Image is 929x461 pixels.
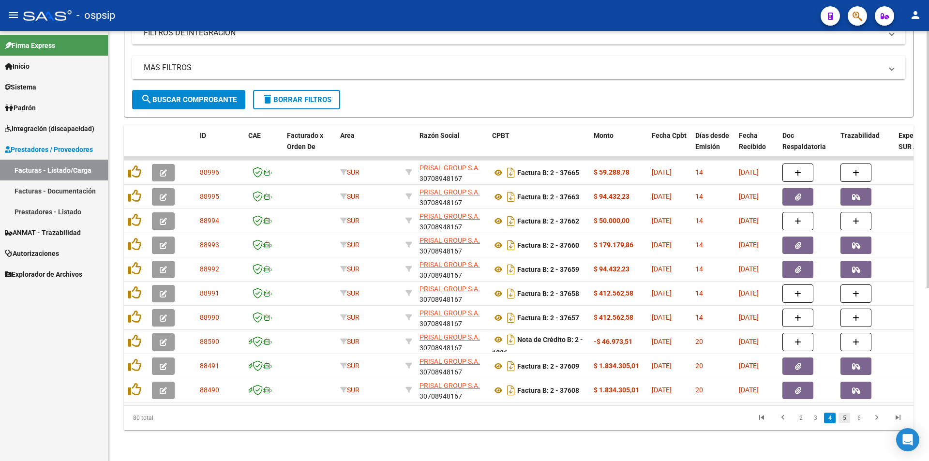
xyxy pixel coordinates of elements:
span: [DATE] [739,217,759,224]
span: PRISAL GROUP S.A. [420,333,480,341]
strong: -$ 46.973,51 [594,338,632,345]
span: Razón Social [420,132,460,139]
mat-panel-title: MAS FILTROS [144,62,882,73]
span: 88991 [200,289,219,297]
span: [DATE] [652,193,672,200]
span: Buscar Comprobante [141,95,237,104]
mat-expansion-panel-header: MAS FILTROS [132,56,905,79]
span: 88996 [200,168,219,176]
span: 88994 [200,217,219,224]
span: Area [340,132,355,139]
li: page 4 [823,410,837,426]
span: PRISAL GROUP S.A. [420,188,480,196]
div: 30708948167 [420,308,484,328]
span: Sistema [5,82,36,92]
span: Inicio [5,61,30,72]
span: SUR [340,168,360,176]
strong: Factura B: 2 - 37658 [517,290,579,297]
span: Explorador de Archivos [5,269,82,280]
strong: Factura B: 2 - 37608 [517,387,579,394]
div: Open Intercom Messenger [896,428,919,451]
span: [DATE] [652,313,672,321]
span: PRISAL GROUP S.A. [420,382,480,389]
span: PRISAL GROUP S.A. [420,237,480,244]
div: 30708948167 [420,332,484,352]
li: page 3 [808,410,823,426]
span: 88995 [200,193,219,200]
span: 14 [695,241,703,249]
i: Descargar documento [505,332,517,347]
div: 30708948167 [420,283,484,304]
strong: $ 412.562,58 [594,313,633,321]
div: 30708948167 [420,356,484,376]
span: Días desde Emisión [695,132,729,150]
mat-icon: search [141,93,152,105]
span: [DATE] [652,362,672,370]
span: SUR [340,241,360,249]
span: SUR [340,265,360,273]
span: [DATE] [652,217,672,224]
span: 88490 [200,386,219,394]
a: go to previous page [774,413,792,423]
span: [DATE] [739,338,759,345]
strong: $ 179.179,86 [594,241,633,249]
span: CPBT [492,132,509,139]
span: SUR [340,289,360,297]
span: 88992 [200,265,219,273]
span: Monto [594,132,614,139]
span: [DATE] [739,289,759,297]
mat-icon: person [910,9,921,21]
datatable-header-cell: Días desde Emisión [691,125,735,168]
div: 80 total [124,406,280,430]
strong: $ 1.834.305,01 [594,386,639,394]
span: ID [200,132,206,139]
datatable-header-cell: CAE [244,125,283,168]
span: [DATE] [652,289,672,297]
datatable-header-cell: Doc Respaldatoria [779,125,837,168]
span: PRISAL GROUP S.A. [420,309,480,317]
div: 30708948167 [420,211,484,231]
span: PRISAL GROUP S.A. [420,357,480,365]
datatable-header-cell: Fecha Cpbt [648,125,691,168]
i: Descargar documento [505,310,517,326]
i: Descargar documento [505,238,517,253]
span: Integración (discapacidad) [5,123,94,134]
div: 30708948167 [420,259,484,280]
span: SUR [340,313,360,321]
strong: $ 59.288,78 [594,168,629,176]
span: PRISAL GROUP S.A. [420,261,480,268]
strong: $ 94.432,23 [594,265,629,273]
span: SUR [340,362,360,370]
span: Prestadores / Proveedores [5,144,93,155]
datatable-header-cell: ID [196,125,244,168]
span: [DATE] [652,338,672,345]
datatable-header-cell: Monto [590,125,648,168]
span: 88590 [200,338,219,345]
i: Descargar documento [505,358,517,374]
a: 3 [809,413,821,423]
strong: Factura B: 2 - 37665 [517,169,579,177]
a: go to next page [868,413,886,423]
i: Descargar documento [505,213,517,229]
a: 6 [853,413,865,423]
strong: Factura B: 2 - 37609 [517,362,579,370]
span: SUR [340,193,360,200]
span: PRISAL GROUP S.A. [420,164,480,172]
i: Descargar documento [505,262,517,277]
mat-icon: menu [8,9,19,21]
span: [DATE] [652,386,672,394]
i: Descargar documento [505,165,517,180]
a: go to first page [752,413,771,423]
a: 5 [839,413,850,423]
span: [DATE] [739,241,759,249]
span: Autorizaciones [5,248,59,259]
strong: Nota de Crédito B: 2 - 1326 [492,336,583,357]
strong: $ 412.562,58 [594,289,633,297]
span: PRISAL GROUP S.A. [420,285,480,293]
span: [DATE] [739,313,759,321]
li: page 2 [794,410,808,426]
span: 14 [695,168,703,176]
span: - ospsip [76,5,115,26]
span: 14 [695,193,703,200]
i: Descargar documento [505,189,517,205]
